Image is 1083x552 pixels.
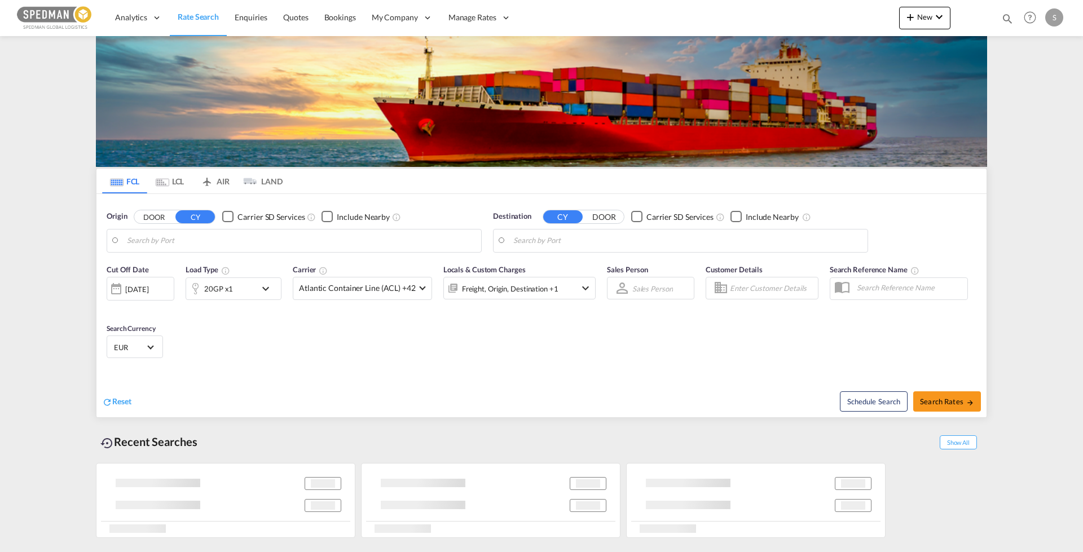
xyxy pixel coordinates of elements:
[1045,8,1063,27] div: S
[127,232,476,249] input: Search by Port
[322,211,390,223] md-checkbox: Checkbox No Ink
[96,36,987,167] img: LCL+%26+FCL+BACKGROUND.png
[237,169,283,193] md-tab-item: LAND
[840,391,908,412] button: Note: By default Schedule search will only considerorigin ports, destination ports and cut off da...
[706,265,763,274] span: Customer Details
[940,435,977,449] span: Show All
[259,282,278,295] md-icon: icon-chevron-down
[904,12,946,21] span: New
[147,169,192,193] md-tab-item: LCL
[443,277,596,299] div: Freight Origin Destination Factory Stuffingicon-chevron-down
[913,391,981,412] button: Search Ratesicon-arrow-right
[114,342,146,352] span: EUR
[631,280,674,297] md-select: Sales Person
[107,277,174,301] div: [DATE]
[112,396,131,406] span: Reset
[579,281,592,295] md-icon: icon-chevron-down
[392,213,401,222] md-icon: Unchecked: Ignores neighbouring ports when fetching rates.Checked : Includes neighbouring ports w...
[730,280,815,297] input: Enter Customer Details
[237,211,305,223] div: Carrier SD Services
[107,299,115,315] md-datepicker: Select
[607,265,648,274] span: Sales Person
[513,232,862,249] input: Search by Port
[283,12,308,22] span: Quotes
[96,194,987,417] div: Origin DOOR CY Checkbox No InkUnchecked: Search for CY (Container Yard) services for all selected...
[746,211,799,223] div: Include Nearby
[125,284,148,294] div: [DATE]
[802,213,811,222] md-icon: Unchecked: Ignores neighbouring ports when fetching rates.Checked : Includes neighbouring ports w...
[221,266,230,275] md-icon: icon-information-outline
[910,266,919,275] md-icon: Your search will be saved by the below given name
[462,281,558,297] div: Freight Origin Destination Factory Stuffing
[100,436,114,450] md-icon: icon-backup-restore
[102,397,112,407] md-icon: icon-refresh
[443,265,526,274] span: Locals & Custom Charges
[730,211,799,223] md-checkbox: Checkbox No Ink
[646,211,714,223] div: Carrier SD Services
[1001,12,1014,29] div: icon-magnify
[299,282,416,294] span: Atlantic Container Line (ACL) +42
[493,211,531,222] span: Destination
[584,210,624,223] button: DOOR
[899,7,950,29] button: icon-plus 400-fgNewicon-chevron-down
[186,277,281,300] div: 20GP x1icon-chevron-down
[631,211,714,223] md-checkbox: Checkbox No Ink
[115,12,147,23] span: Analytics
[204,281,233,297] div: 20GP x1
[107,324,156,333] span: Search Currency
[1020,8,1040,27] span: Help
[1020,8,1045,28] div: Help
[293,265,328,274] span: Carrier
[337,211,390,223] div: Include Nearby
[372,12,418,23] span: My Company
[102,396,131,408] div: icon-refreshReset
[96,429,202,454] div: Recent Searches
[904,10,917,24] md-icon: icon-plus 400-fg
[113,339,157,355] md-select: Select Currency: € EUREuro
[222,211,305,223] md-checkbox: Checkbox No Ink
[830,265,919,274] span: Search Reference Name
[448,12,496,23] span: Manage Rates
[716,213,725,222] md-icon: Unchecked: Search for CY (Container Yard) services for all selected carriers.Checked : Search for...
[920,397,974,406] span: Search Rates
[1001,12,1014,25] md-icon: icon-magnify
[851,279,967,296] input: Search Reference Name
[966,399,974,407] md-icon: icon-arrow-right
[178,12,219,21] span: Rate Search
[102,169,283,193] md-pagination-wrapper: Use the left and right arrow keys to navigate between tabs
[200,175,214,183] md-icon: icon-airplane
[102,169,147,193] md-tab-item: FCL
[186,265,230,274] span: Load Type
[543,210,583,223] button: CY
[192,169,237,193] md-tab-item: AIR
[324,12,356,22] span: Bookings
[175,210,215,223] button: CY
[107,211,127,222] span: Origin
[107,265,149,274] span: Cut Off Date
[235,12,267,22] span: Enquiries
[319,266,328,275] md-icon: The selected Trucker/Carrierwill be displayed in the rate results If the rates are from another f...
[17,5,93,30] img: c12ca350ff1b11efb6b291369744d907.png
[134,210,174,223] button: DOOR
[307,213,316,222] md-icon: Unchecked: Search for CY (Container Yard) services for all selected carriers.Checked : Search for...
[932,10,946,24] md-icon: icon-chevron-down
